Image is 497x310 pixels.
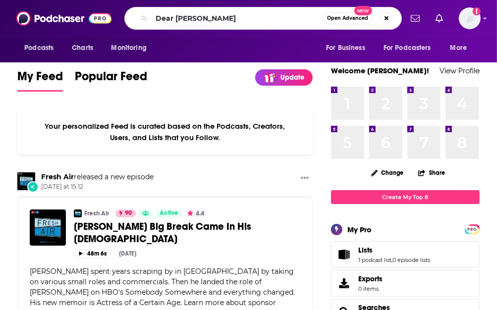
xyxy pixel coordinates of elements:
a: View Profile [440,66,480,75]
span: , [391,257,392,263]
a: Show notifications dropdown [432,10,447,27]
a: 90 [115,209,136,217]
span: Charts [72,41,93,55]
p: Update [281,73,305,82]
button: Show More Button [297,172,313,185]
img: User Profile [459,7,481,29]
span: For Business [326,41,365,55]
span: [PERSON_NAME] Big Break Came In His [DEMOGRAPHIC_DATA] [74,220,251,245]
span: Exports [334,276,354,290]
span: For Podcasters [384,41,431,55]
span: Lists [358,246,373,255]
h3: released a new episode [41,172,154,182]
img: Jeff Hiller's Big Break Came In His 40s [30,209,66,246]
a: Fresh Air [84,209,109,217]
div: [DATE] [119,250,136,257]
button: 4.4 [184,209,207,217]
button: 48m 6s [74,249,111,258]
img: Podchaser - Follow, Share and Rate Podcasts [16,9,111,28]
img: Fresh Air [17,172,35,190]
button: open menu [443,39,480,57]
div: Your personalized Feed is curated based on the Podcasts, Creators, Users, and Lists that you Follow. [17,109,312,155]
span: Popular Feed [75,69,147,90]
a: [PERSON_NAME] Big Break Came In His [DEMOGRAPHIC_DATA] [74,220,300,245]
button: Change [365,166,410,179]
button: open menu [319,39,378,57]
span: Active [160,208,178,218]
button: open menu [17,39,66,57]
span: Monitoring [111,41,146,55]
button: open menu [377,39,445,57]
span: My Feed [17,69,63,90]
span: 90 [125,208,132,218]
span: More [450,41,467,55]
span: [DATE] at 15:12 [41,183,154,191]
div: New Episode [27,181,38,192]
a: Lists [334,248,354,261]
span: Logged in as KarenFinkPRH [459,7,481,29]
input: Search podcasts, credits, & more... [152,10,323,26]
a: Exports [331,270,480,297]
button: Show profile menu [459,7,481,29]
a: PRO [466,225,478,232]
button: Open AdvancedNew [323,12,373,24]
span: Exports [358,274,383,283]
span: PRO [466,226,478,233]
div: My Pro [347,225,372,234]
span: Podcasts [24,41,54,55]
a: 0 episode lists [392,257,430,263]
img: Fresh Air [74,209,82,217]
svg: Add a profile image [473,7,481,15]
div: Search podcasts, credits, & more... [124,7,402,30]
a: Lists [358,246,430,255]
a: My Feed [17,69,63,92]
a: Popular Feed [75,69,147,92]
a: Active [156,209,182,217]
span: Lists [331,241,480,268]
span: Open Advanced [327,16,368,21]
a: Charts [65,39,99,57]
a: Show notifications dropdown [407,10,424,27]
a: 1 podcast list [358,257,391,263]
a: Update [255,69,313,86]
button: open menu [104,39,159,57]
button: Share [418,163,445,182]
a: Welcome [PERSON_NAME]! [331,66,429,75]
a: Fresh Air [41,172,74,181]
span: New [354,6,372,15]
span: 0 items [358,285,383,292]
a: Create My Top 8 [331,190,480,204]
